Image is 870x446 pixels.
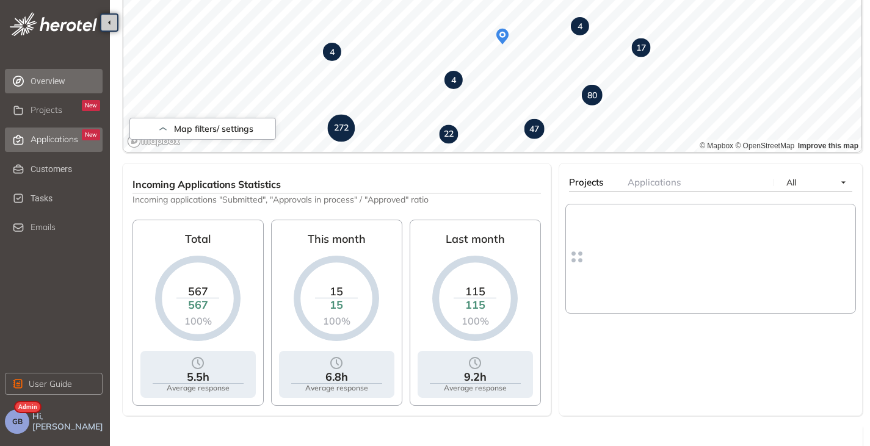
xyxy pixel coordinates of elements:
[315,298,358,312] div: 15
[132,178,281,190] span: Incoming Applications Statistics
[5,373,103,395] button: User Guide
[308,228,366,256] div: This month
[735,142,794,150] a: OpenStreetMap
[325,370,348,384] div: 6.8h
[31,134,78,145] span: Applications
[529,123,539,134] strong: 47
[578,21,582,32] strong: 4
[491,26,513,48] div: Map marker
[464,370,487,384] div: 9.2h
[315,284,358,298] div: 15
[636,42,646,53] strong: 17
[798,142,858,150] a: Improve this map
[444,384,507,392] div: Average response
[327,115,355,142] div: Map marker
[305,384,368,392] div: Average response
[31,105,62,115] span: Projects
[31,69,100,93] span: Overview
[524,119,545,139] div: Map marker
[12,417,23,426] span: GB
[454,284,496,298] div: 115
[174,124,253,134] span: Map filters/ settings
[582,85,603,106] div: Map marker
[444,71,463,89] div: Map marker
[185,228,211,256] div: Total
[31,222,56,232] span: Emails
[632,38,651,57] div: Map marker
[446,228,505,256] div: Last month
[10,12,97,36] img: logo
[176,284,219,298] div: 567
[29,377,72,390] span: User Guide
[587,90,597,101] strong: 80
[323,43,341,61] div: Map marker
[454,298,496,312] div: 115
[700,142,733,150] a: Mapbox
[451,74,456,85] strong: 4
[167,384,230,392] div: Average response
[176,315,219,326] div: 100%
[439,125,458,144] div: Map marker
[786,177,796,188] span: All
[334,123,349,134] strong: 272
[628,176,681,188] span: Applications
[176,298,219,312] div: 567
[444,129,454,140] strong: 22
[315,315,358,326] div: 100%
[330,46,335,57] strong: 4
[127,134,181,148] a: Mapbox logo
[32,411,105,432] span: Hi, [PERSON_NAME]
[82,129,100,140] div: New
[132,193,541,205] span: Incoming applications "Submitted", "Approvals in process" / "Approved" ratio
[5,409,29,434] button: GB
[129,118,276,140] button: Map filters/ settings
[187,370,209,384] div: 5.5h
[571,17,589,35] div: Map marker
[31,157,100,181] span: Customers
[569,176,603,188] span: Projects
[82,100,100,111] div: New
[454,315,496,326] div: 100%
[31,186,100,210] span: Tasks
